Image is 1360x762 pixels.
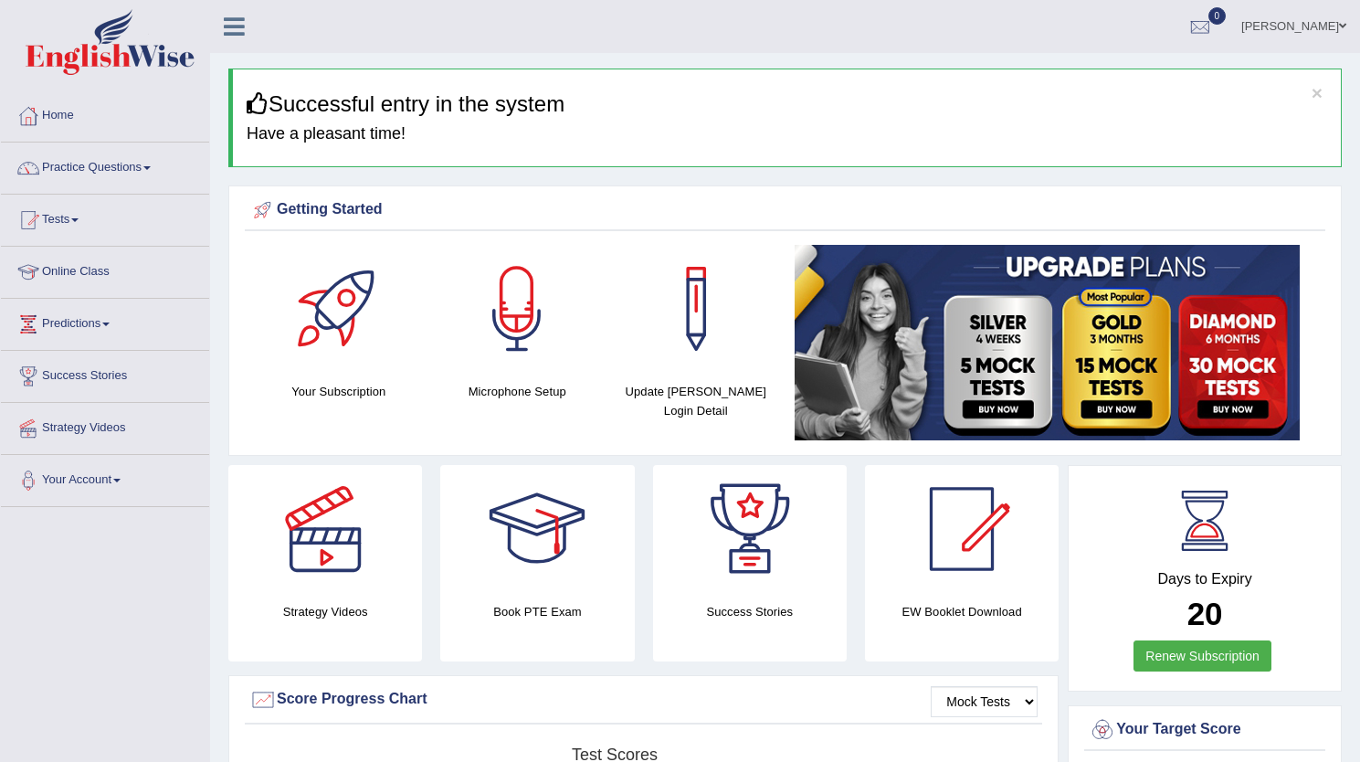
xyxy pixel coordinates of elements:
button: × [1312,83,1323,102]
h4: Days to Expiry [1089,571,1321,587]
img: small5.jpg [795,245,1300,440]
h3: Successful entry in the system [247,92,1327,116]
h4: Have a pleasant time! [247,125,1327,143]
h4: Book PTE Exam [440,602,634,621]
a: Your Account [1,455,209,501]
a: Predictions [1,299,209,344]
h4: Strategy Videos [228,602,422,621]
h4: Success Stories [653,602,847,621]
span: 0 [1208,7,1227,25]
h4: Your Subscription [258,382,419,401]
div: Getting Started [249,196,1321,224]
a: Strategy Videos [1,403,209,449]
a: Practice Questions [1,143,209,188]
h4: EW Booklet Download [865,602,1059,621]
a: Success Stories [1,351,209,397]
h4: Microphone Setup [438,382,598,401]
a: Online Class [1,247,209,292]
a: Renew Subscription [1133,640,1271,672]
a: Home [1,90,209,136]
b: 20 [1187,596,1223,631]
div: Your Target Score [1089,716,1321,744]
div: Score Progress Chart [249,686,1038,714]
h4: Update [PERSON_NAME] Login Detail [616,382,776,420]
a: Tests [1,195,209,240]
